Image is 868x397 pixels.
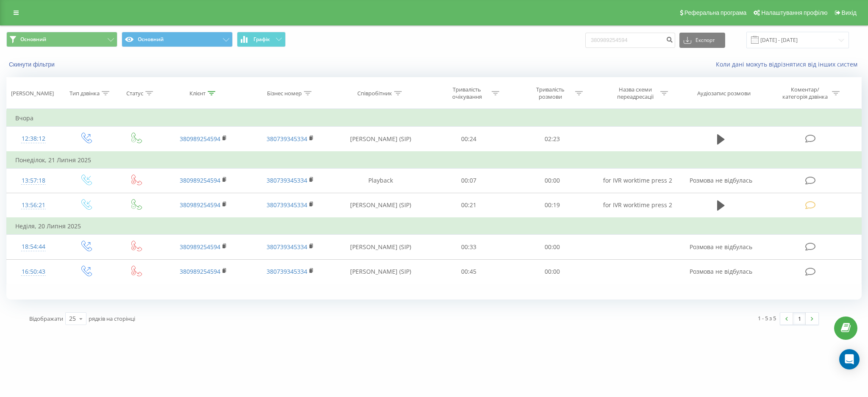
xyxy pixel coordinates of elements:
[444,86,490,100] div: Тривалість очікування
[6,32,117,47] button: Основний
[594,168,681,193] td: for IVR worktime press 2
[690,176,752,184] span: Розмова не відбулась
[15,130,52,147] div: 12:38:12
[697,90,751,97] div: Аудіозапис розмови
[528,86,573,100] div: Тривалість розмови
[511,259,594,284] td: 00:00
[511,193,594,218] td: 00:19
[427,168,511,193] td: 00:07
[180,135,220,143] a: 380989254594
[357,90,392,97] div: Співробітник
[780,86,830,100] div: Коментар/категорія дзвінка
[7,110,862,127] td: Вчора
[89,315,135,322] span: рядків на сторінці
[511,127,594,152] td: 02:23
[122,32,233,47] button: Основний
[761,9,827,16] span: Налаштування профілю
[180,176,220,184] a: 380989254594
[253,36,270,42] span: Графік
[511,235,594,259] td: 00:00
[237,32,286,47] button: Графік
[690,267,752,275] span: Розмова не відбулась
[15,239,52,255] div: 18:54:44
[267,135,307,143] a: 380739345334
[69,314,76,323] div: 25
[679,33,725,48] button: Експорт
[427,193,511,218] td: 00:21
[15,197,52,214] div: 13:56:21
[684,9,747,16] span: Реферальна програма
[716,60,862,68] a: Коли дані можуть відрізнятися вiд інших систем
[15,172,52,189] div: 13:57:18
[427,259,511,284] td: 00:45
[180,267,220,275] a: 380989254594
[15,264,52,280] div: 16:50:43
[842,9,857,16] span: Вихід
[585,33,675,48] input: Пошук за номером
[267,243,307,251] a: 380739345334
[70,90,100,97] div: Тип дзвінка
[613,86,658,100] div: Назва схеми переадресації
[189,90,206,97] div: Клієнт
[594,193,681,218] td: for IVR worktime press 2
[20,36,46,43] span: Основний
[267,201,307,209] a: 380739345334
[334,168,427,193] td: Playback
[334,127,427,152] td: [PERSON_NAME] (SIP)
[126,90,143,97] div: Статус
[267,267,307,275] a: 380739345334
[180,243,220,251] a: 380989254594
[29,315,63,322] span: Відображати
[267,90,302,97] div: Бізнес номер
[690,243,752,251] span: Розмова не відбулась
[7,152,862,169] td: Понеділок, 21 Липня 2025
[6,61,59,68] button: Скинути фільтри
[839,349,860,369] div: Open Intercom Messenger
[267,176,307,184] a: 380739345334
[427,235,511,259] td: 00:33
[334,193,427,218] td: [PERSON_NAME] (SIP)
[511,168,594,193] td: 00:00
[180,201,220,209] a: 380989254594
[11,90,54,97] div: [PERSON_NAME]
[334,259,427,284] td: [PERSON_NAME] (SIP)
[758,314,776,322] div: 1 - 5 з 5
[334,235,427,259] td: [PERSON_NAME] (SIP)
[427,127,511,152] td: 00:24
[7,218,862,235] td: Неділя, 20 Липня 2025
[793,313,806,325] a: 1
